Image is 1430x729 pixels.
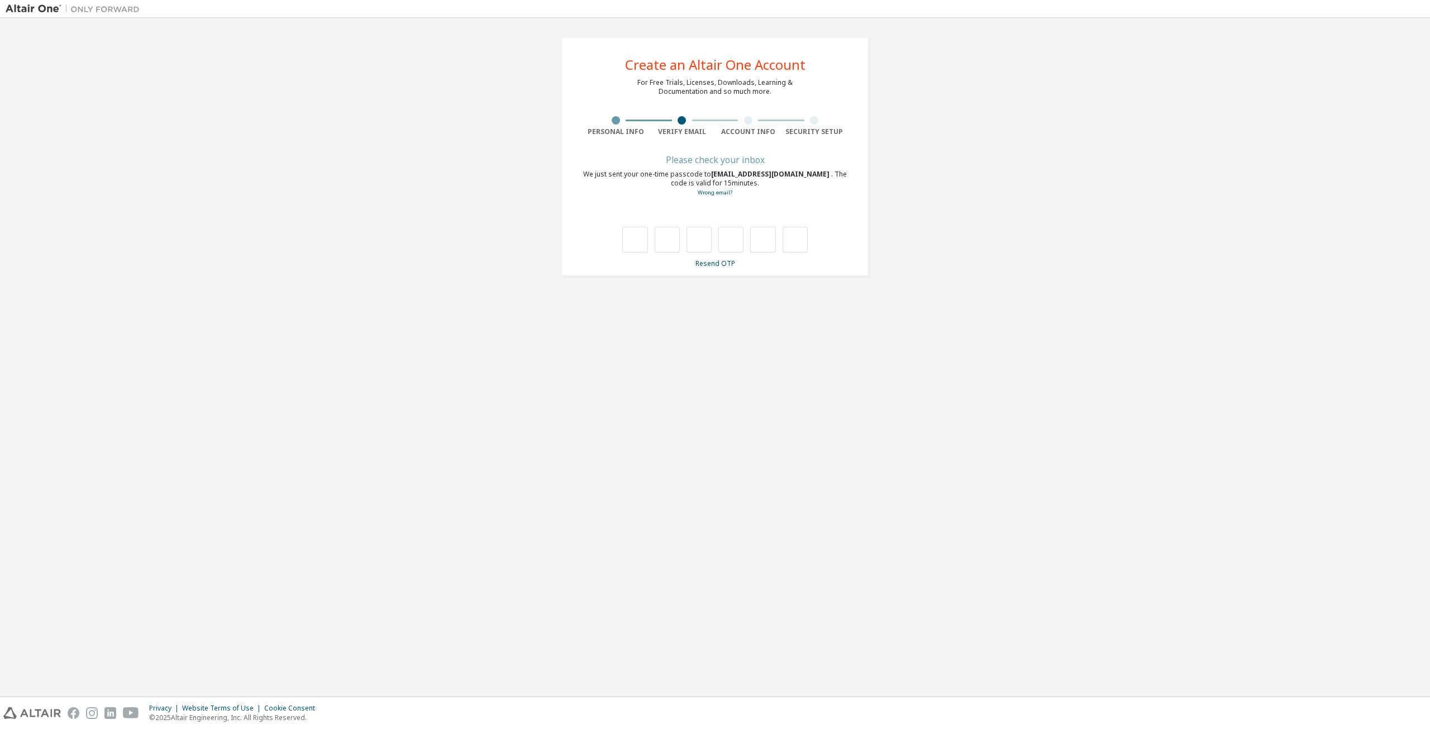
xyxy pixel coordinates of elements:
[6,3,145,15] img: Altair One
[711,169,831,179] span: [EMAIL_ADDRESS][DOMAIN_NAME]
[583,127,649,136] div: Personal Info
[637,78,793,96] div: For Free Trials, Licenses, Downloads, Learning & Documentation and so much more.
[781,127,848,136] div: Security Setup
[583,170,847,197] div: We just sent your one-time passcode to . The code is valid for 15 minutes.
[123,707,139,719] img: youtube.svg
[182,704,264,713] div: Website Terms of Use
[149,713,322,722] p: © 2025 Altair Engineering, Inc. All Rights Reserved.
[649,127,716,136] div: Verify Email
[715,127,781,136] div: Account Info
[68,707,79,719] img: facebook.svg
[86,707,98,719] img: instagram.svg
[3,707,61,719] img: altair_logo.svg
[149,704,182,713] div: Privacy
[583,156,847,163] div: Please check your inbox
[698,189,732,196] a: Go back to the registration form
[104,707,116,719] img: linkedin.svg
[625,58,805,72] div: Create an Altair One Account
[264,704,322,713] div: Cookie Consent
[695,259,735,268] a: Resend OTP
